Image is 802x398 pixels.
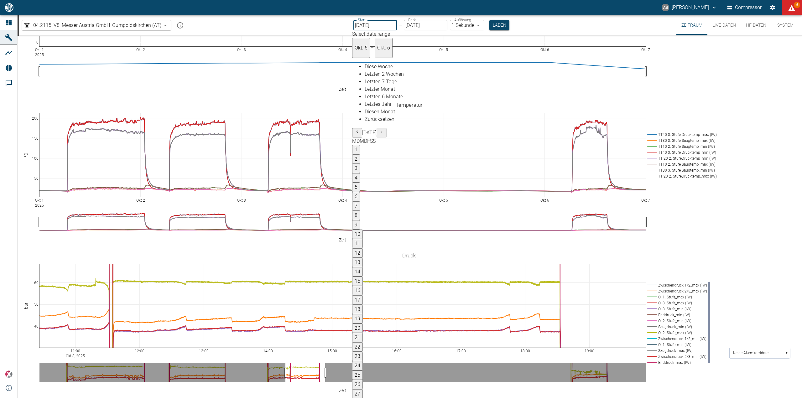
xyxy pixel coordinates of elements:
[794,2,800,8] span: 6
[352,248,363,258] button: 12
[352,352,363,361] button: 23
[733,351,768,355] text: Keine Alarmkorridore
[352,370,363,380] button: 25
[23,95,28,100] button: Kommentar hinzufügen
[365,101,392,107] span: Letztes Jahr
[355,45,367,51] span: Okt. 6
[375,38,393,58] button: Okt. 6
[365,86,395,92] span: Letzter Monat
[741,15,771,35] button: HF-Daten
[676,15,707,35] button: Zeitraum
[365,108,404,116] div: Diesen Monat
[360,138,364,144] span: Mittwoch
[352,323,363,333] button: 20
[771,15,799,35] button: System
[352,286,363,295] button: 16
[364,138,367,144] span: Donnerstag
[707,15,741,35] button: Live-Daten
[365,64,393,70] span: Diese Woche
[365,63,404,70] div: Diese Woche
[489,20,509,30] button: Laden
[353,20,397,30] input: DD.MM.YYYY
[450,20,484,30] div: 1 Sekunde
[365,93,404,101] div: Letzten 6 Monate
[352,138,357,144] span: Montag
[352,154,360,164] button: 2
[726,2,763,13] button: Compressor
[23,245,28,250] button: Kommentar hinzufügen
[4,3,14,12] img: logo
[23,22,161,29] a: 04.2115_V8_Messer Austria GmbH_Gumpoldskirchen (AT)
[365,85,404,93] div: Letzter Monat
[377,45,390,51] span: Okt. 6
[174,19,186,32] button: mission info
[352,145,360,154] button: 1
[365,101,404,108] div: Letztes Jahr
[352,164,360,173] button: 3
[661,2,718,13] button: andreas.brandstetter@messergroup.com
[767,2,778,13] button: Einstellungen
[352,128,362,137] button: Previous month
[365,116,394,122] span: Zurücksetzen
[352,380,363,389] button: 26
[362,130,377,136] span: [DATE]
[352,173,360,183] button: 4
[367,138,370,144] span: Freitag
[662,4,669,11] div: AB
[352,211,360,220] button: 8
[365,116,404,123] div: Zurücksetzen
[352,38,370,58] button: Okt. 6
[352,230,363,239] button: 10
[370,45,375,51] h5: –
[352,267,363,277] button: 14
[352,239,363,248] button: 11
[352,295,363,305] button: 17
[365,109,395,115] span: Diesen Monat
[5,370,13,378] img: Xplore Logo
[358,17,366,23] label: Start
[352,192,360,201] button: 6
[365,71,404,77] span: Letzten 2 Wochen
[28,245,33,250] button: Daten filtern
[373,138,376,144] span: Sonntag
[352,305,363,314] button: 18
[352,333,363,342] button: 21
[352,277,363,286] button: 15
[454,17,471,23] label: Auflösung
[357,138,360,144] span: Dienstag
[352,220,360,230] button: 9
[18,94,23,100] span: Hohe Auflösung nur für Zeiträume von <3 Tagen verfügbar
[408,17,416,23] label: Ende
[365,79,397,85] span: Letzten 7 Tage
[365,70,404,78] div: Letzten 2 Wochen
[365,94,403,100] span: Letzten 6 Monate
[352,361,363,370] button: 24
[370,138,373,144] span: Samstag
[352,258,363,267] button: 13
[352,342,363,352] button: 22
[18,244,23,250] span: Hohe Auflösung
[365,78,404,85] div: Letzten 7 Tage
[399,22,402,29] p: –
[404,20,447,30] input: DD.MM.YYYY
[352,314,363,323] button: 19
[352,201,360,211] button: 7
[352,183,360,192] button: 5
[352,31,390,37] span: Select date range
[377,128,387,137] button: Next month
[33,22,161,29] span: 04.2115_V8_Messer Austria GmbH_Gumpoldskirchen (AT)
[28,95,33,100] button: Daten filtern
